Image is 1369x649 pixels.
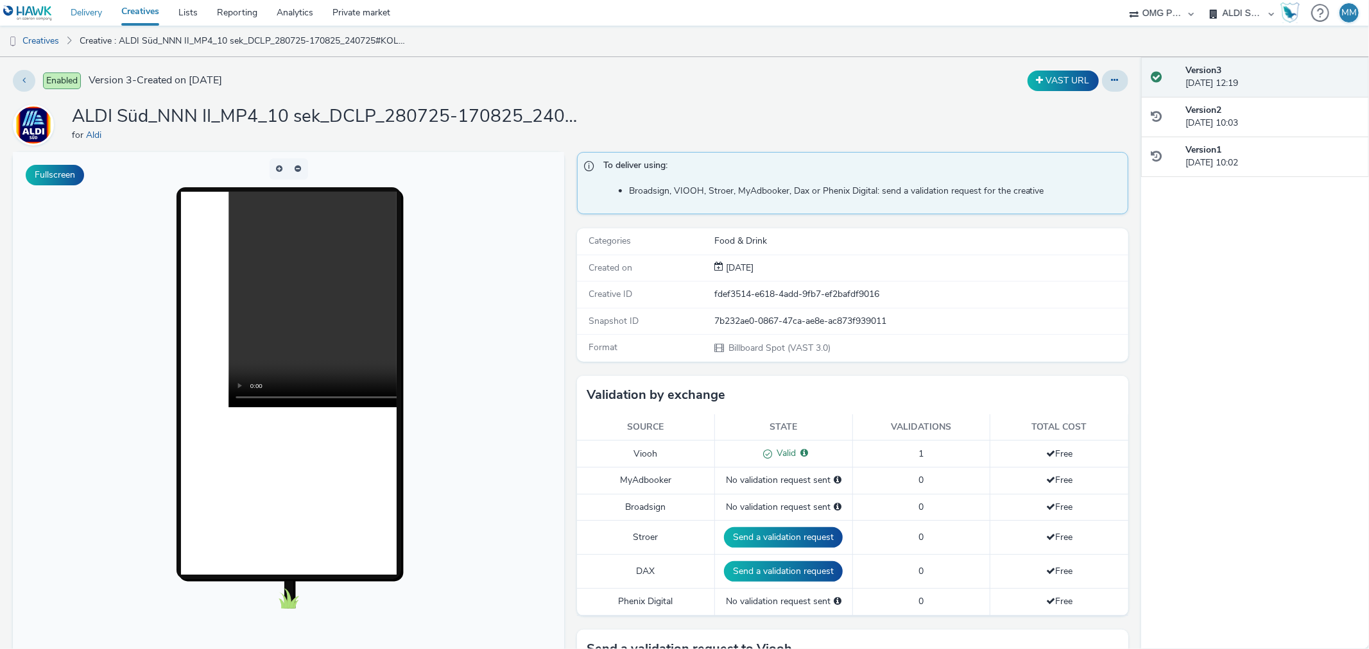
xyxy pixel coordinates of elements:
[577,521,715,555] td: Stroer
[1185,64,1359,90] div: [DATE] 12:19
[852,414,990,441] th: Validations
[723,262,753,274] span: [DATE]
[89,73,222,88] span: Version 3 - Created on [DATE]
[73,26,415,56] a: Creative : ALDI Süd_NNN II_MP4_10 sek_DCLP_280725-170825_240725#KOLN#DUSS
[589,262,632,274] span: Created on
[1024,71,1102,91] div: Duplicate the creative as a VAST URL
[714,235,1126,248] div: Food & Drink
[1046,595,1072,607] span: Free
[603,159,1115,176] span: To deliver using:
[834,474,841,487] div: Please select a deal below and click on Send to send a validation request to MyAdbooker.
[918,531,924,543] span: 0
[721,474,846,487] div: No validation request sent
[1185,104,1221,116] strong: Version 2
[86,129,107,141] a: Aldi
[1185,104,1359,130] div: [DATE] 10:03
[1185,144,1221,156] strong: Version 1
[26,165,84,185] button: Fullscreen
[43,72,81,89] span: Enabled
[918,595,924,607] span: 0
[1028,71,1099,91] button: VAST URL
[72,129,86,141] span: for
[918,474,924,486] span: 0
[589,315,639,327] span: Snapshot ID
[577,414,715,441] th: Source
[1280,3,1305,23] a: Hawk Academy
[1046,474,1072,486] span: Free
[723,262,753,274] div: Creation 25 July 2025, 10:02
[918,448,924,460] span: 1
[1046,565,1072,577] span: Free
[834,595,841,608] div: Please select a deal below and click on Send to send a validation request to Phenix Digital.
[577,468,715,494] td: MyAdbooker
[1185,144,1359,170] div: [DATE] 10:02
[1280,3,1300,23] img: Hawk Academy
[587,385,725,405] h3: Validation by exchange
[72,105,585,129] h1: ALDI Süd_NNN II_MP4_10 sek_DCLP_280725-170825_240725#KOLN#DUSS
[724,561,843,582] button: Send a validation request
[1341,3,1357,22] div: MM
[1046,501,1072,513] span: Free
[15,104,52,146] img: Aldi
[577,555,715,589] td: DAX
[918,565,924,577] span: 0
[589,288,632,300] span: Creative ID
[589,341,617,353] span: Format
[13,119,59,131] a: Aldi
[834,501,841,514] div: Please select a deal below and click on Send to send a validation request to Broadsign.
[589,235,631,247] span: Categories
[577,589,715,615] td: Phenix Digital
[577,494,715,520] td: Broadsign
[721,595,846,608] div: No validation request sent
[918,501,924,513] span: 0
[3,5,53,21] img: undefined Logo
[772,447,796,459] span: Valid
[990,414,1128,441] th: Total cost
[714,288,1126,301] div: fdef3514-e618-4add-9fb7-ef2bafdf9016
[629,185,1121,198] li: Broadsign, VIOOH, Stroer, MyAdbooker, Dax or Phenix Digital: send a validation request for the cr...
[6,35,19,48] img: dooh
[1046,531,1072,543] span: Free
[714,315,1126,328] div: 7b232ae0-0867-47ca-ae8e-ac873f939011
[721,501,846,514] div: No validation request sent
[577,441,715,468] td: Viooh
[1185,64,1221,76] strong: Version 3
[724,527,843,548] button: Send a validation request
[714,414,852,441] th: State
[1046,448,1072,460] span: Free
[727,342,831,354] span: Billboard Spot (VAST 3.0)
